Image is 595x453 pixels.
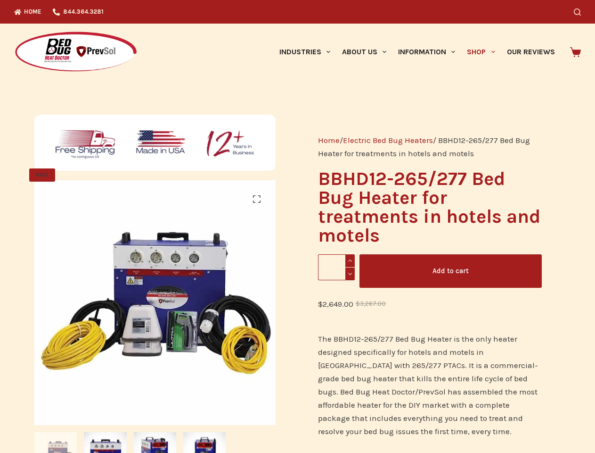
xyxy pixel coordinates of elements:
[247,190,266,209] a: View full-screen image gallery
[273,24,561,80] nav: Primary
[34,180,279,425] img: Bed Bug Heat Doctor PrevSol Bed Bug Heat Treatment Equipment · Free Shipping · Treats up to 450 s...
[356,300,360,307] span: $
[359,254,542,288] button: Add to cart
[14,31,138,73] img: Prevsol/Bed Bug Heat Doctor
[318,169,542,245] h1: BBHD12-265/277 Bed Bug Heater for treatments in hotels and motels
[29,168,55,182] span: SALE
[461,24,501,80] a: Shop
[318,299,323,309] span: $
[318,135,340,145] a: Home
[273,24,336,80] a: Industries
[501,24,561,80] a: Our Reviews
[318,254,355,280] input: Product quantity
[318,334,538,436] span: The BBHD12-265/277 Bed Bug Heater is the only heater designed specifically for hotels and motels ...
[34,297,279,306] a: Bed Bug Heat Doctor PrevSol Bed Bug Heat Treatment Equipment · Free Shipping · Treats up to 450 s...
[392,24,461,80] a: Information
[574,8,581,16] button: Search
[336,24,392,80] a: About Us
[318,134,542,160] nav: Breadcrumb
[356,300,386,307] bdi: 3,267.00
[318,299,353,309] bdi: 2,649.00
[343,135,433,145] a: Electric Bed Bug Heaters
